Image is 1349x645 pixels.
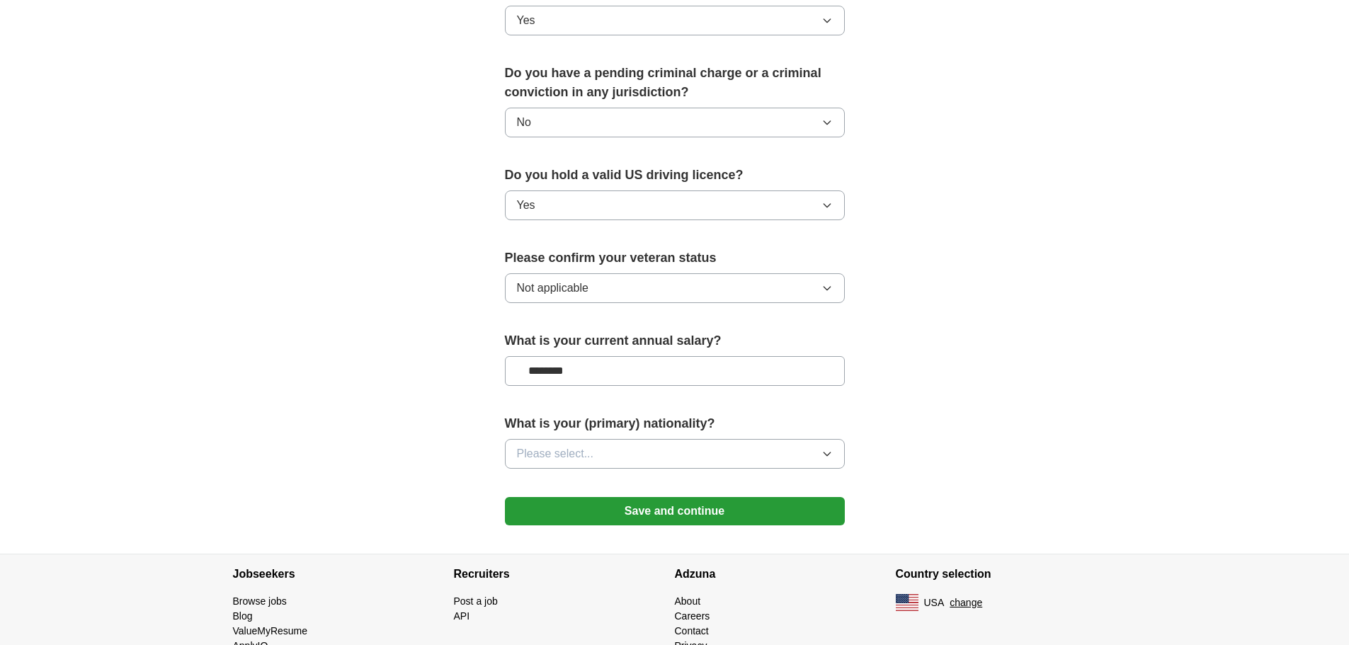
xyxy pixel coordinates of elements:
button: Not applicable [505,273,845,303]
span: Please select... [517,445,594,462]
img: US flag [896,594,918,611]
button: change [950,595,982,610]
a: Careers [675,610,710,622]
a: Blog [233,610,253,622]
a: About [675,595,701,607]
button: Save and continue [505,497,845,525]
span: No [517,114,531,131]
a: ValueMyResume [233,625,308,637]
button: Yes [505,6,845,35]
button: No [505,108,845,137]
label: Please confirm your veteran status [505,249,845,268]
span: Yes [517,12,535,29]
h4: Country selection [896,554,1117,594]
a: API [454,610,470,622]
a: Browse jobs [233,595,287,607]
a: Contact [675,625,709,637]
button: Please select... [505,439,845,469]
span: USA [924,595,945,610]
label: What is your (primary) nationality? [505,414,845,433]
label: Do you hold a valid US driving licence? [505,166,845,185]
button: Yes [505,190,845,220]
label: What is your current annual salary? [505,331,845,350]
span: Yes [517,197,535,214]
label: Do you have a pending criminal charge or a criminal conviction in any jurisdiction? [505,64,845,102]
span: Not applicable [517,280,588,297]
a: Post a job [454,595,498,607]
